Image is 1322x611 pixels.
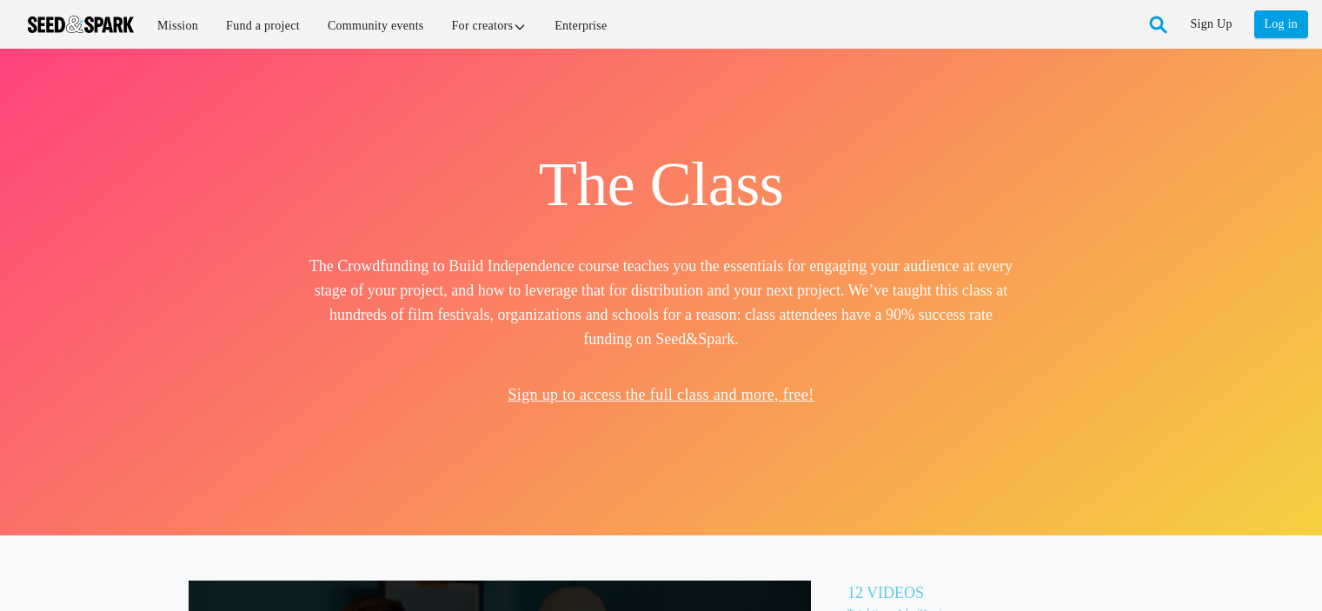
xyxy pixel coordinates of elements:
[309,146,1013,222] h1: The Class
[1254,10,1308,38] a: Log in
[847,581,1134,605] h5: 12 Videos
[1191,10,1232,38] a: Sign Up
[316,7,436,44] a: Community events
[28,16,134,33] img: Seed amp; Spark
[145,7,210,44] a: Mission
[309,254,1013,351] h5: The Crowdfunding to Build Independence course teaches you the essentials for engaging your audien...
[440,7,540,44] a: For creators
[508,386,814,403] a: Sign up to access the full class and more, free!
[214,7,312,44] a: Fund a project
[542,7,619,44] a: Enterprise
